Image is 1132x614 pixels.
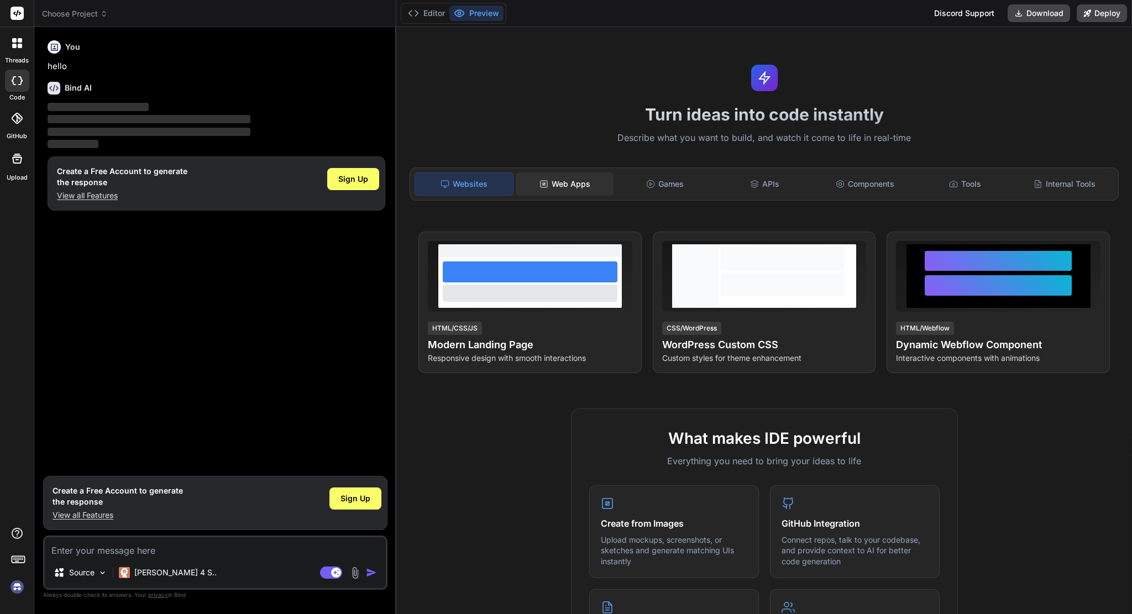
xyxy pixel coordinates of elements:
[134,567,217,578] p: [PERSON_NAME] 4 S..
[9,93,25,102] label: code
[916,172,1014,196] div: Tools
[338,174,368,185] span: Sign Up
[601,534,747,567] p: Upload mockups, screenshots, or sketches and generate matching UIs instantly
[927,4,1001,22] div: Discord Support
[896,353,1100,364] p: Interactive components with animations
[48,103,149,111] span: ‌
[516,172,614,196] div: Web Apps
[57,166,187,188] h1: Create a Free Account to generate the response
[53,510,183,521] p: View all Features
[5,56,29,65] label: threads
[48,115,250,123] span: ‌
[57,190,187,201] p: View all Features
[403,104,1125,124] h1: Turn ideas into code instantly
[7,132,27,141] label: GitHub
[403,6,449,21] button: Editor
[589,454,940,468] p: Everything you need to bring your ideas to life
[7,173,28,182] label: Upload
[69,567,95,578] p: Source
[601,517,747,530] h4: Create from Images
[662,322,721,335] div: CSS/WordPress
[366,567,377,578] img: icon
[349,566,361,579] img: attachment
[65,41,80,53] h6: You
[662,337,867,353] h4: WordPress Custom CSS
[415,172,513,196] div: Websites
[449,6,504,21] button: Preview
[896,337,1100,353] h4: Dynamic Webflow Component
[42,8,108,19] span: Choose Project
[98,568,107,578] img: Pick Models
[8,578,27,596] img: signin
[662,353,867,364] p: Custom styles for theme enhancement
[403,131,1125,145] p: Describe what you want to build, and watch it come to life in real-time
[119,567,130,578] img: Claude 4 Sonnet
[428,337,632,353] h4: Modern Landing Page
[428,322,482,335] div: HTML/CSS/JS
[1008,4,1070,22] button: Download
[428,353,632,364] p: Responsive design with smooth interactions
[782,517,928,530] h4: GitHub Integration
[53,485,183,507] h1: Create a Free Account to generate the response
[148,591,168,598] span: privacy
[43,590,387,600] p: Always double-check its answers. Your in Bind
[48,60,385,73] p: hello
[716,172,814,196] div: APIs
[589,427,940,450] h2: What makes IDE powerful
[896,322,954,335] div: HTML/Webflow
[1077,4,1127,22] button: Deploy
[48,128,250,136] span: ‌
[1016,172,1114,196] div: Internal Tools
[48,140,98,148] span: ‌
[782,534,928,567] p: Connect repos, talk to your codebase, and provide context to AI for better code generation
[65,82,92,93] h6: Bind AI
[616,172,714,196] div: Games
[340,493,370,504] span: Sign Up
[816,172,914,196] div: Components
